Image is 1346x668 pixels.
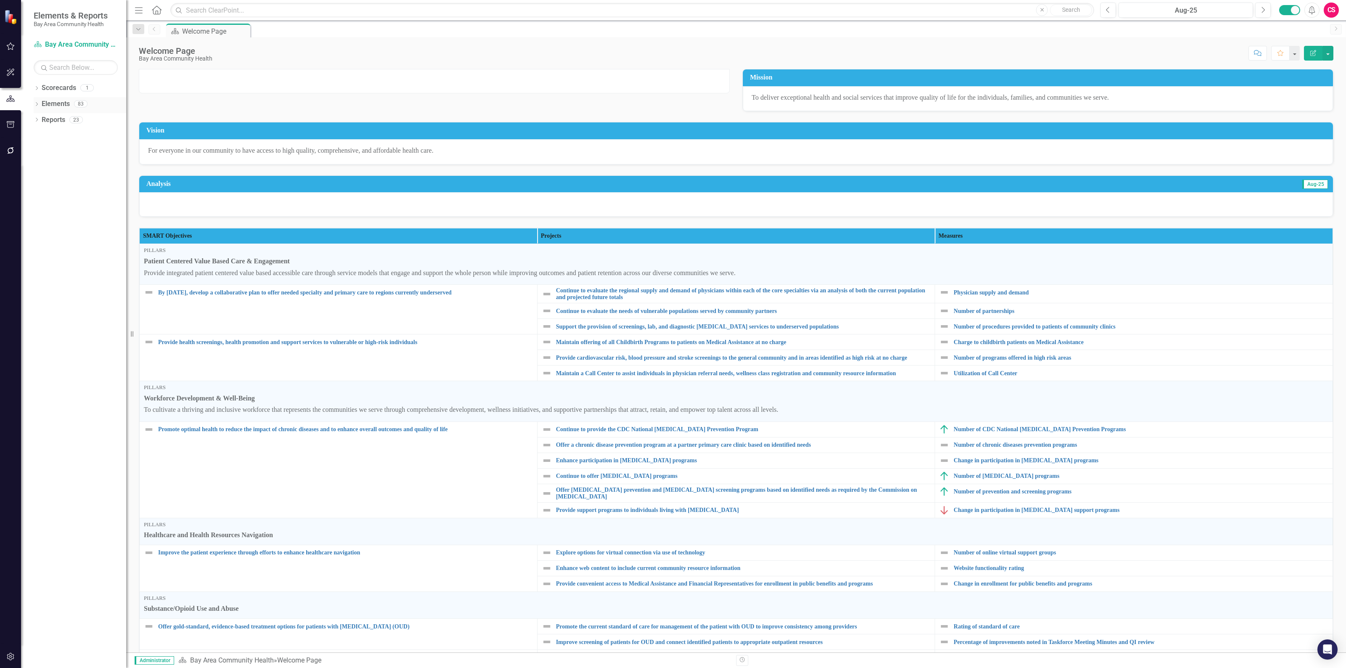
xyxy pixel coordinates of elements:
[140,334,538,381] td: Double-Click to Edit Right Click for Context Menu
[935,437,1333,453] td: Double-Click to Edit Right Click for Context Menu
[556,507,931,513] a: Provide support programs to individuals living with [MEDICAL_DATA]
[939,353,949,363] img: Not Defined
[939,548,949,558] img: Not Defined
[954,339,1328,345] a: Charge to childbirth patients on Medical Assistance
[939,563,949,573] img: Not Defined
[69,116,83,123] div: 23
[140,545,538,592] td: Double-Click to Edit Right Click for Context Menu
[537,350,935,366] td: Double-Click to Edit Right Click for Context Menu
[144,594,1328,602] div: Pillars
[954,355,1328,361] a: Number of programs offered in high risk areas
[939,424,949,435] img: On Target
[34,40,118,50] a: Bay Area Community Health
[1118,3,1253,18] button: Aug-25
[556,308,931,314] a: Continue to evaluate the needs of vulnerable populations served by community partners
[140,422,538,518] td: Double-Click to Edit Right Click for Context Menu
[537,422,935,437] td: Double-Click to Edit Right Click for Context Menu
[277,656,321,664] div: Welcome Page
[542,424,552,435] img: Not Defined
[34,60,118,75] input: Search Below...
[158,339,533,345] a: Provide health screenings, health promotion and support services to vulnerable or high-risk indiv...
[42,83,76,93] a: Scorecards
[542,488,552,498] img: Not Defined
[1302,180,1328,189] span: Aug-25
[542,548,552,558] img: Not Defined
[954,370,1328,376] a: Utilization of Call Center
[542,456,552,466] img: Not Defined
[556,426,931,432] a: Continue to provide the CDC National [MEDICAL_DATA] Prevention Program
[556,473,931,479] a: Continue to offer [MEDICAL_DATA] programs
[140,650,538,665] td: Double-Click to Edit Right Click for Context Menu
[939,306,949,316] img: Not Defined
[144,337,154,347] img: Not Defined
[537,469,935,484] td: Double-Click to Edit Right Click for Context Menu
[144,268,1328,278] p: Provide integrated patient centered value based accessible care through service models that engag...
[954,426,1328,432] a: Number of CDC National [MEDICAL_DATA] Prevention Programs
[939,579,949,589] img: Not Defined
[939,287,949,297] img: Not Defined
[556,639,931,645] a: Improve screening of patients for OUD and connect identified patients to appropriate outpatient r...
[144,621,154,631] img: Not Defined
[939,321,949,331] img: Not Defined
[542,368,552,378] img: Not Defined
[178,656,730,665] div: »
[939,337,949,347] img: Not Defined
[556,581,931,587] a: Provide convenient access to Medical Assistance and Financial Representatives for enrollment in p...
[42,115,65,125] a: Reports
[542,337,552,347] img: Not Defined
[140,285,538,334] td: Double-Click to Edit Right Click for Context Menu
[158,289,533,296] a: By [DATE], develop a collaborative plan to offer needed specialty and primary care to regions cur...
[939,621,949,631] img: Not Defined
[139,56,212,62] div: Bay Area Community Health
[935,350,1333,366] td: Double-Click to Edit Right Click for Context Menu
[939,637,949,647] img: Not Defined
[537,319,935,334] td: Double-Click to Edit Right Click for Context Menu
[935,561,1333,576] td: Double-Click to Edit Right Click for Context Menu
[140,592,1333,619] td: Double-Click to Edit
[146,180,712,188] h3: Analysis
[1324,3,1339,18] button: CS
[939,505,949,515] img: Below Plan
[935,422,1333,437] td: Double-Click to Edit Right Click for Context Menu
[74,101,87,108] div: 83
[954,488,1328,495] a: Number of prevention and screening programs
[935,453,1333,469] td: Double-Click to Edit Right Click for Context Menu
[954,565,1328,571] a: Website functionality rating
[939,487,949,497] img: On Target
[140,381,1333,422] td: Double-Click to Edit
[140,518,1333,545] td: Double-Click to Edit
[144,530,1328,540] span: Healthcare and Health Resources Navigation
[954,507,1328,513] a: Change in participation in [MEDICAL_DATA] support programs
[146,127,1329,134] h3: Vision
[935,319,1333,334] td: Double-Click to Edit Right Click for Context Menu
[537,366,935,381] td: Double-Click to Edit Right Click for Context Menu
[954,639,1328,645] a: Percentage of improvements noted in Taskforce Meeting Minutes and QI review
[954,549,1328,556] a: Number of online virtual support groups
[954,308,1328,314] a: Number of partnerships
[556,339,931,345] a: Maintain offering of all Childbirth Programs to patients on Medical Assistance at no charge
[139,46,212,56] div: Welcome Page
[148,146,1324,156] p: For everyone in our community to have access to high quality, comprehensive, and affordable healt...
[556,287,931,300] a: Continue to evaluate the regional supply and demand of physicians within each of the core special...
[144,257,1328,266] span: Patient Centered Value Based Care & Engagement
[542,563,552,573] img: Not Defined
[556,442,931,448] a: Offer a chronic disease prevention program at a partner primary care clinic based on identified n...
[954,323,1328,330] a: Number of procedures provided to patients of community clinics
[954,581,1328,587] a: Change in enrollment for public benefits and programs
[556,549,931,556] a: Explore options for virtual connection via use of technology
[537,561,935,576] td: Double-Click to Edit Right Click for Context Menu
[939,456,949,466] img: Not Defined
[935,303,1333,319] td: Double-Click to Edit Right Click for Context Menu
[537,650,935,665] td: Double-Click to Edit Right Click for Context Menu
[140,244,1333,285] td: Double-Click to Edit
[158,549,533,556] a: Improve the patient experience through efforts to enhance healthcare navigation
[935,619,1333,634] td: Double-Click to Edit Right Click for Context Menu
[144,394,1328,403] span: Workforce Development & Well-Being
[144,424,154,435] img: Not Defined
[935,545,1333,561] td: Double-Click to Edit Right Click for Context Menu
[537,545,935,561] td: Double-Click to Edit Right Click for Context Menu
[158,623,533,630] a: Offer gold-standard, evidence-based treatment options for patients with [MEDICAL_DATA] (OUD)
[170,3,1094,18] input: Search ClearPoint...
[537,437,935,453] td: Double-Click to Edit Right Click for Context Menu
